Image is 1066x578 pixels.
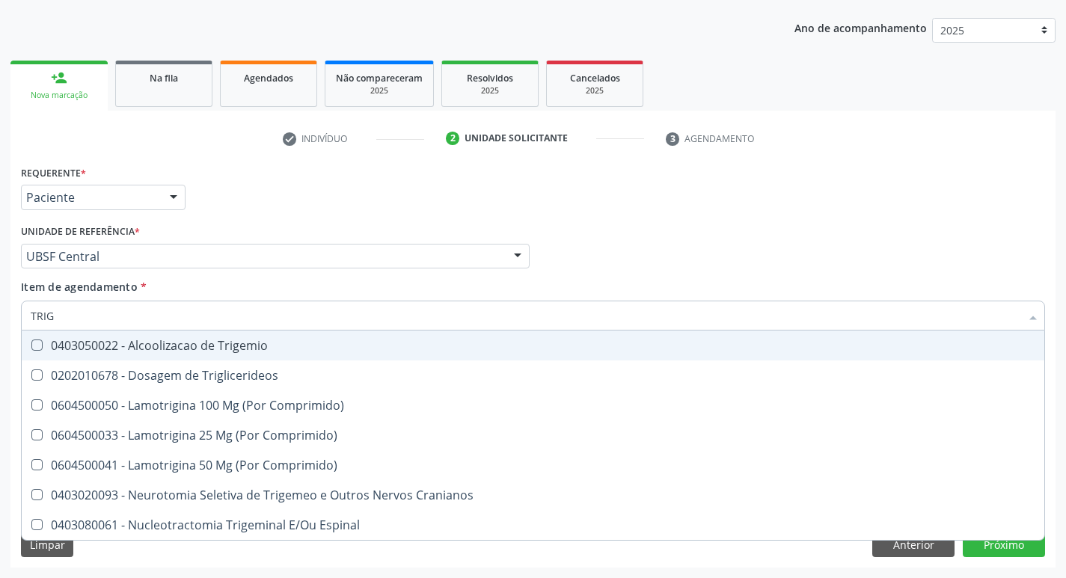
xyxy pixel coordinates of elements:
div: 0403080061 - Nucleotractomia Trigeminal E/Ou Espinal [31,519,1035,531]
div: 0403020093 - Neurotomia Seletiva de Trigemeo e Outros Nervos Cranianos [31,489,1035,501]
div: Nova marcação [21,90,97,101]
span: Paciente [26,190,155,205]
div: 0604500050 - Lamotrigina 100 Mg (Por Comprimido) [31,399,1035,411]
label: Unidade de referência [21,221,140,244]
button: Próximo [963,532,1045,557]
span: Item de agendamento [21,280,138,294]
span: Cancelados [570,72,620,84]
span: UBSF Central [26,249,499,264]
div: 0403050022 - Alcoolizacao de Trigemio [31,339,1035,351]
span: Agendados [244,72,293,84]
div: 2 [446,132,459,145]
p: Ano de acompanhamento [794,18,927,37]
div: 0604500033 - Lamotrigina 25 Mg (Por Comprimido) [31,429,1035,441]
div: 0202010678 - Dosagem de Triglicerideos [31,369,1035,381]
div: 0604500041 - Lamotrigina 50 Mg (Por Comprimido) [31,459,1035,471]
div: person_add [51,70,67,86]
label: Requerente [21,162,86,185]
span: Resolvidos [467,72,513,84]
button: Anterior [872,532,955,557]
div: 2025 [453,85,527,96]
div: Unidade solicitante [465,132,568,145]
div: 2025 [557,85,632,96]
input: Buscar por procedimentos [31,301,1020,330]
span: Não compareceram [336,72,423,84]
div: 2025 [336,85,423,96]
span: Na fila [150,72,178,84]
